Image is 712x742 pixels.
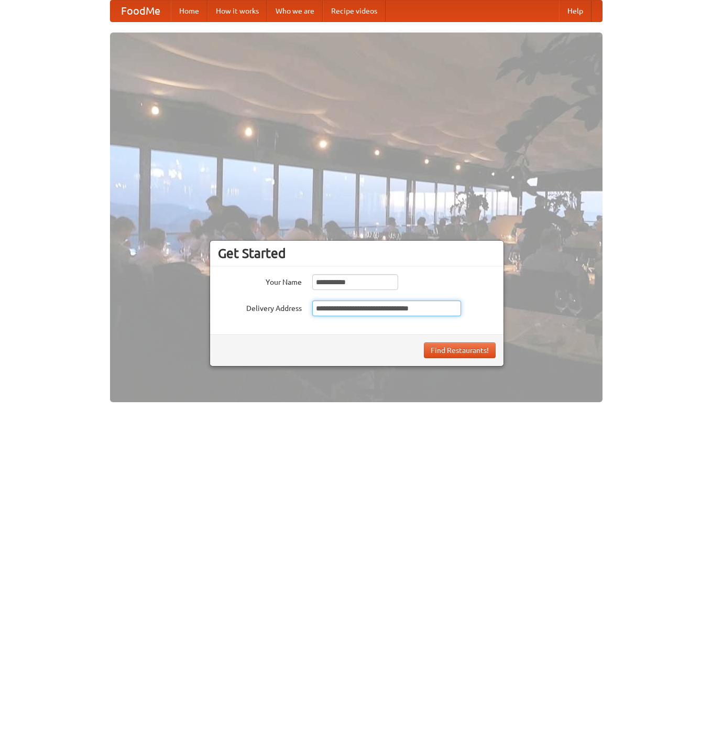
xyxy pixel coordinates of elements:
a: Help [559,1,591,21]
a: Who we are [267,1,323,21]
a: Home [171,1,207,21]
label: Your Name [218,274,302,287]
h3: Get Started [218,245,496,261]
a: How it works [207,1,267,21]
button: Find Restaurants! [424,342,496,358]
a: Recipe videos [323,1,386,21]
label: Delivery Address [218,300,302,314]
a: FoodMe [111,1,171,21]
